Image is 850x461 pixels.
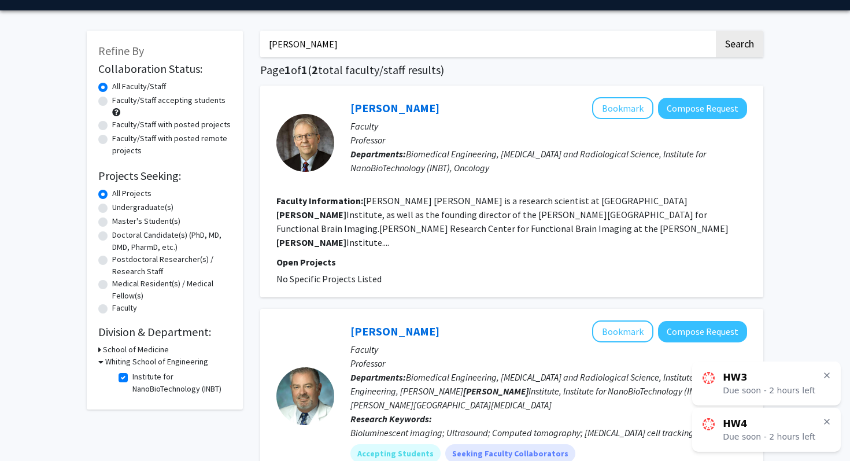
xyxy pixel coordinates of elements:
[350,148,406,160] b: Departments:
[658,321,747,342] button: Compose Request to Jeff Bulte
[103,344,169,356] h3: School of Medicine
[276,273,382,285] span: No Specific Projects Listed
[350,371,722,411] span: Biomedical Engineering, [MEDICAL_DATA] and Radiological Science, Institute for Cell Engineering, ...
[350,148,706,174] span: Biomedical Engineering, [MEDICAL_DATA] and Radiological Science, Institute for NanoBioTechnology ...
[105,356,208,368] h3: Whiting School of Engineering
[112,278,231,302] label: Medical Resident(s) / Medical Fellow(s)
[9,409,49,452] iframe: Chat
[350,119,747,133] p: Faculty
[260,31,714,57] input: Search Keywords
[112,132,231,157] label: Faculty/Staff with posted remote projects
[112,215,180,227] label: Master's Student(s)
[276,195,729,248] fg-read-more: [PERSON_NAME] [PERSON_NAME] is a research scientist at [GEOGRAPHIC_DATA] Institute, as well as th...
[276,195,363,206] b: Faculty Information:
[312,62,318,77] span: 2
[260,63,763,77] h1: Page of ( total faculty/staff results)
[301,62,308,77] span: 1
[112,80,166,93] label: All Faculty/Staff
[350,413,432,425] b: Research Keywords:
[592,97,653,119] button: Add Peter Van Zijl to Bookmarks
[463,385,529,397] b: [PERSON_NAME]
[98,169,231,183] h2: Projects Seeking:
[350,101,439,115] a: [PERSON_NAME]
[98,62,231,76] h2: Collaboration Status:
[350,324,439,338] a: [PERSON_NAME]
[350,342,747,356] p: Faculty
[132,371,228,395] label: Institute for NanoBioTechnology (INBT)
[98,325,231,339] h2: Division & Department:
[112,187,151,200] label: All Projects
[276,209,346,220] b: [PERSON_NAME]
[716,31,763,57] button: Search
[112,201,173,213] label: Undergraduate(s)
[350,426,747,440] div: Bioluminescent imaging; Ultrasound; Computed tomography; [MEDICAL_DATA] cell tracking techniques
[350,133,747,147] p: Professor
[350,371,406,383] b: Departments:
[592,320,653,342] button: Add Jeff Bulte to Bookmarks
[276,255,747,269] p: Open Projects
[112,119,231,131] label: Faculty/Staff with posted projects
[98,43,144,58] span: Refine By
[112,302,137,314] label: Faculty
[112,229,231,253] label: Doctoral Candidate(s) (PhD, MD, DMD, PharmD, etc.)
[112,253,231,278] label: Postdoctoral Researcher(s) / Research Staff
[112,94,226,106] label: Faculty/Staff accepting students
[658,98,747,119] button: Compose Request to Peter Van Zijl
[276,237,346,248] b: [PERSON_NAME]
[284,62,291,77] span: 1
[350,356,747,370] p: Professor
